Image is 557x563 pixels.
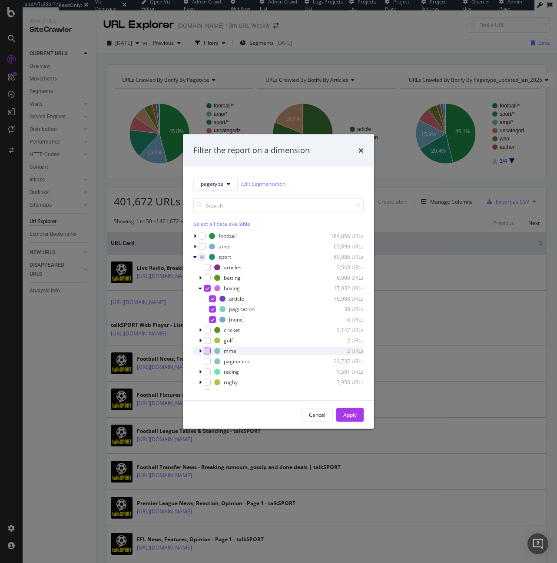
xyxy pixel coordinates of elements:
[224,347,236,355] div: mma
[224,337,233,344] div: golf
[224,389,246,396] div: wrestling
[219,243,229,250] div: amp
[321,295,364,302] div: 16,988 URLs
[302,408,333,422] button: Cancel
[321,358,364,365] div: 22,737 URLs
[241,179,285,188] a: Edit Segmentation
[336,408,364,422] button: Apply
[321,264,364,271] div: 3,543 URLs
[183,134,374,429] div: modal
[321,285,364,292] div: 17,032 URLs
[321,326,364,334] div: 3,147 URLs
[321,316,364,323] div: 6 URLs
[321,368,364,375] div: 1,591 URLs
[321,232,364,240] div: 184,856 URLs
[201,180,223,188] span: pagetype
[219,232,237,240] div: football
[219,253,231,261] div: sport
[321,347,364,355] div: 2 URLs
[224,264,242,271] div: articles
[224,285,240,292] div: boxing
[224,368,239,375] div: racing
[224,379,238,386] div: rugby
[343,411,357,419] div: Apply
[193,220,364,227] div: Select all data available
[358,145,364,156] div: times
[224,358,249,365] div: pagination
[321,389,364,396] div: 1 URL
[224,274,241,281] div: betting
[229,305,255,313] div: pagination
[321,243,364,250] div: 63,899 URLs
[229,316,245,323] div: [none]
[321,337,364,344] div: 2 URLs
[321,305,364,313] div: 38 URLs
[229,295,244,302] div: article
[321,274,364,281] div: 6,900 URLs
[193,177,238,191] button: pagetype
[527,533,548,554] div: Open Intercom Messenger
[321,253,364,261] div: 60,986 URLs
[193,145,310,156] div: Filter the report on a dimension
[309,411,325,419] div: Cancel
[321,379,364,386] div: 3,956 URLs
[224,326,240,334] div: cricket
[193,198,364,213] input: Search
